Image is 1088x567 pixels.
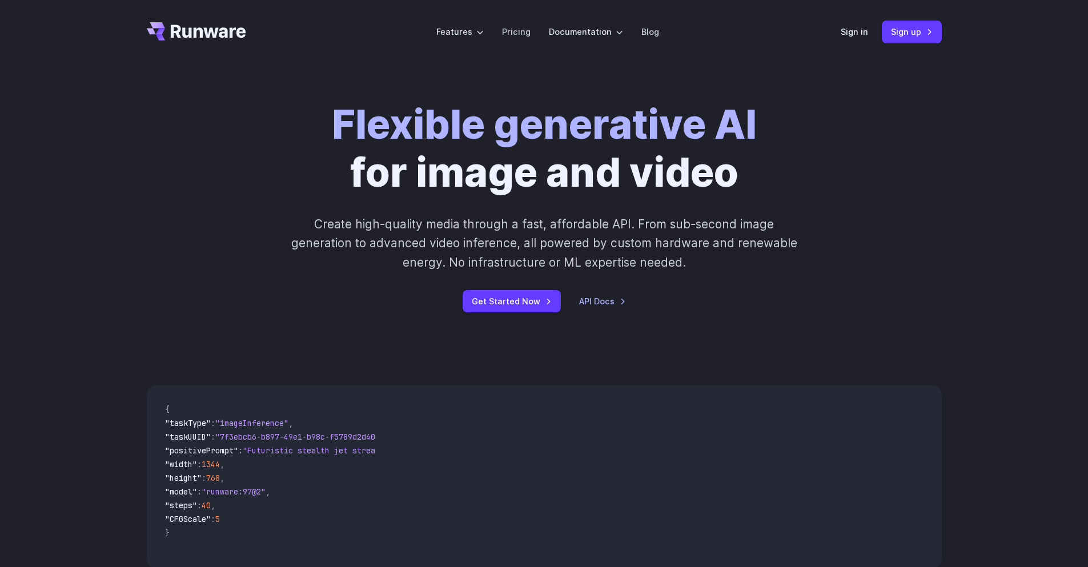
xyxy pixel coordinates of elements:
[206,473,220,483] span: 768
[165,528,170,538] span: }
[165,514,211,524] span: "CFGScale"
[641,25,659,38] a: Blog
[463,290,561,312] a: Get Started Now
[549,25,623,38] label: Documentation
[579,295,626,308] a: API Docs
[332,100,757,196] h1: for image and video
[211,500,215,510] span: ,
[165,404,170,415] span: {
[288,418,293,428] span: ,
[266,486,270,497] span: ,
[841,25,868,38] a: Sign in
[165,473,202,483] span: "height"
[436,25,484,38] label: Features
[197,486,202,497] span: :
[220,459,224,469] span: ,
[202,500,211,510] span: 40
[215,432,389,442] span: "7f3ebcb6-b897-49e1-b98c-f5789d2d40d7"
[215,514,220,524] span: 5
[165,486,197,497] span: "model"
[215,418,288,428] span: "imageInference"
[211,514,215,524] span: :
[238,445,243,456] span: :
[197,500,202,510] span: :
[243,445,659,456] span: "Futuristic stealth jet streaking through a neon-lit cityscape with glowing purple exhaust"
[202,459,220,469] span: 1344
[220,473,224,483] span: ,
[147,22,246,41] a: Go to /
[165,459,197,469] span: "width"
[202,486,266,497] span: "runware:97@2"
[332,100,757,148] strong: Flexible generative AI
[290,215,798,272] p: Create high-quality media through a fast, affordable API. From sub-second image generation to adv...
[165,500,197,510] span: "steps"
[502,25,531,38] a: Pricing
[882,21,942,43] a: Sign up
[165,418,211,428] span: "taskType"
[202,473,206,483] span: :
[211,418,215,428] span: :
[197,459,202,469] span: :
[211,432,215,442] span: :
[165,432,211,442] span: "taskUUID"
[165,445,238,456] span: "positivePrompt"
